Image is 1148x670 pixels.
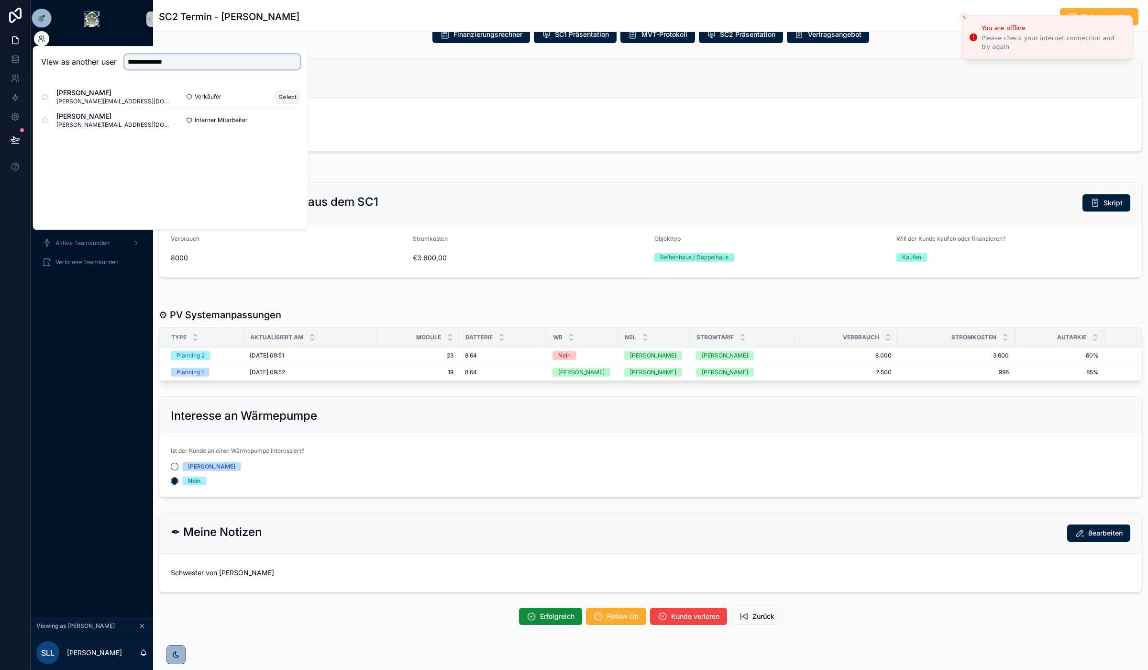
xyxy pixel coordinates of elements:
[465,334,493,341] span: Batterie
[36,45,147,62] a: Home
[553,334,563,341] span: WB
[188,477,200,485] div: Nein
[558,368,605,377] div: [PERSON_NAME]
[250,368,285,376] span: [DATE] 09:52
[896,235,1005,242] span: Will der Kunde kaufen oder finanzieren?
[413,235,448,242] span: Stromkosten
[177,368,204,377] div: Planning 1
[951,334,996,341] span: Stromkosten
[171,408,317,424] h2: Interesse an Wärmepumpe
[41,56,117,67] h2: View as another user
[41,647,55,659] span: SLL
[382,352,453,359] span: 23
[171,525,262,540] h2: ✒ Meine Notizen
[195,116,248,124] span: Interner Mitarbeiter
[250,334,303,341] span: Aktualisiert am
[902,253,921,262] div: Kaufen
[177,351,205,360] div: Planning 2
[654,235,681,242] span: Objekttyp
[903,368,1009,376] span: 996
[1104,198,1123,208] span: Skript
[453,30,522,39] span: Finanzierungsrechner
[159,308,281,322] h1: ⚙ PV Systemanpassungen
[36,254,147,271] a: Verlorene Teamkunden
[55,258,119,266] span: Verlorene Teamkunden
[519,608,582,625] button: Erfolgreich
[843,334,879,341] span: Verbrauch
[36,622,115,630] span: Viewing as [PERSON_NAME]
[720,30,775,39] span: SC2 Präsentation
[56,112,171,121] span: [PERSON_NAME]
[171,253,405,263] span: 8000
[671,612,719,621] span: Kunde verloren
[801,352,892,359] span: 8.000
[752,612,774,621] span: Zurück
[696,334,734,341] span: Stromtarif
[413,253,647,263] span: €3.600,00
[586,608,646,625] button: Follow Up
[534,26,617,43] button: SC1 Präsentation
[56,88,171,98] span: [PERSON_NAME]
[465,352,477,359] span: 8.64
[982,34,1125,51] div: Please check your internet connection and try again
[630,351,676,360] div: [PERSON_NAME]
[702,351,748,360] div: [PERSON_NAME]
[555,30,609,39] span: SC1 Präsentation
[55,239,110,247] span: Aktive Teamkunden
[808,30,861,39] span: Vertragsangebot
[1057,334,1086,341] span: Autarkie
[960,12,969,22] button: Close toast
[540,612,574,621] span: Erfolgreich
[31,38,153,283] div: scrollable content
[56,98,171,105] span: [PERSON_NAME][EMAIL_ADDRESS][DOMAIN_NAME]
[465,368,477,376] span: 8.64
[188,462,235,471] div: [PERSON_NAME]
[195,93,221,100] span: Verkäufer
[171,235,199,242] span: Verbrauch
[620,26,695,43] button: MVT-Protokoll
[171,568,405,578] span: Schwester von [PERSON_NAME]
[1082,194,1130,212] button: Skript
[699,26,783,43] button: SC2 Präsentation
[171,447,304,454] span: Ist der Kunde an einer Wärmepumpe interessiert?
[1088,528,1123,538] span: Bearbeiten
[903,352,1009,359] span: 3.600
[1020,368,1099,376] span: 85%
[660,253,729,262] div: Reihenhaus / Doppelhaus
[1020,352,1099,359] span: 60%
[558,351,571,360] div: Nein
[630,368,676,377] div: [PERSON_NAME]
[171,334,187,341] span: Type
[36,234,147,252] a: Aktive Teamkunden
[1060,8,1138,25] button: Ticket erstellen
[607,612,639,621] span: Follow Up
[159,10,299,23] h1: SC2 Termin - [PERSON_NAME]
[1067,525,1130,542] button: Bearbeiten
[56,121,171,129] span: [PERSON_NAME][EMAIL_ADDRESS][DOMAIN_NAME]
[702,368,748,377] div: [PERSON_NAME]
[250,352,284,359] span: [DATE] 09:51
[641,30,687,39] span: MVT-Protokoll
[67,648,122,658] p: [PERSON_NAME]
[84,11,99,27] img: App logo
[276,90,300,104] button: Select
[787,26,869,43] button: Vertragsangebot
[982,23,1125,33] div: You are offline
[416,334,441,341] span: Module
[625,334,636,341] span: NSL
[382,368,453,376] span: 19
[432,26,530,43] button: Finanzierungsrechner
[650,608,727,625] button: Kunde verloren
[731,608,783,625] button: Zurück
[801,368,892,376] span: 2.500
